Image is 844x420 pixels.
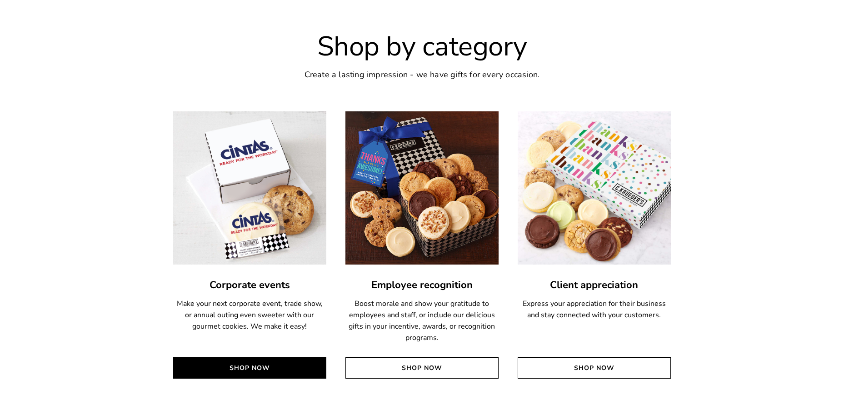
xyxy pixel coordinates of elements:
[518,357,671,379] a: Shop Now
[173,31,671,61] h2: Shop by category
[173,111,326,265] img: Corporate events
[345,298,499,344] p: Boost morale and show your gratitude to employees and staff, or include our delicious gifts in yo...
[518,278,671,292] a: Client appreciation
[345,111,499,265] img: Employee recognition
[173,278,326,292] a: Corporate events
[173,357,326,379] a: Shop Now
[518,111,671,265] img: Client appreciation
[345,278,499,292] a: Employee recognition
[173,70,671,80] h6: Create a lasting impression - we have gifts for every occasion.
[173,298,326,332] p: Make your next corporate event, trade show, or annual outing even sweeter with our gourmet cookie...
[518,298,671,321] p: Express your appreciation for their business and stay connected with your customers.
[345,357,499,379] a: Shop Now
